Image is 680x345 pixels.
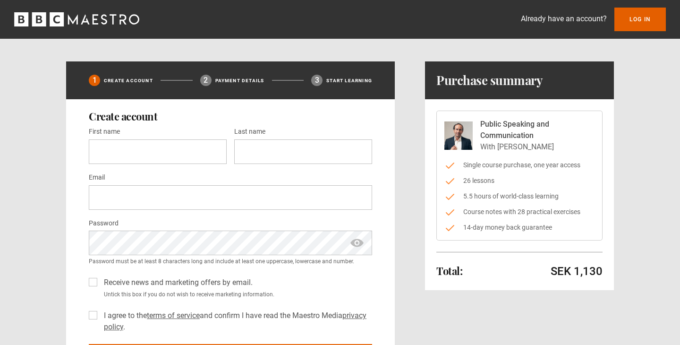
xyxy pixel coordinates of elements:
[234,126,265,138] label: Last name
[480,141,595,153] p: With [PERSON_NAME]
[100,290,372,299] small: Untick this box if you do not wish to receive marketing information.
[521,13,607,25] p: Already have an account?
[215,77,264,84] p: Payment details
[480,119,595,141] p: Public Speaking and Communication
[444,160,595,170] li: Single course purchase, one year access
[89,75,100,86] div: 1
[614,8,666,31] a: Log In
[436,73,543,88] h1: Purchase summary
[551,264,603,279] p: SEK 1,130
[444,223,595,233] li: 14-day money back guarantee
[14,12,139,26] svg: BBC Maestro
[89,126,120,138] label: First name
[104,77,153,84] p: Create Account
[444,176,595,186] li: 26 lessons
[436,265,462,276] h2: Total:
[444,207,595,217] li: Course notes with 28 practical exercises
[311,75,323,86] div: 3
[100,277,253,288] label: Receive news and marketing offers by email.
[89,218,119,229] label: Password
[89,111,372,122] h2: Create account
[89,257,372,266] small: Password must be at least 8 characters long and include at least one uppercase, lowercase and num...
[200,75,212,86] div: 2
[444,191,595,201] li: 5.5 hours of world-class learning
[349,231,365,255] span: show password
[89,172,105,183] label: Email
[326,77,372,84] p: Start learning
[100,310,372,333] label: I agree to the and confirm I have read the Maestro Media .
[147,311,200,320] a: terms of service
